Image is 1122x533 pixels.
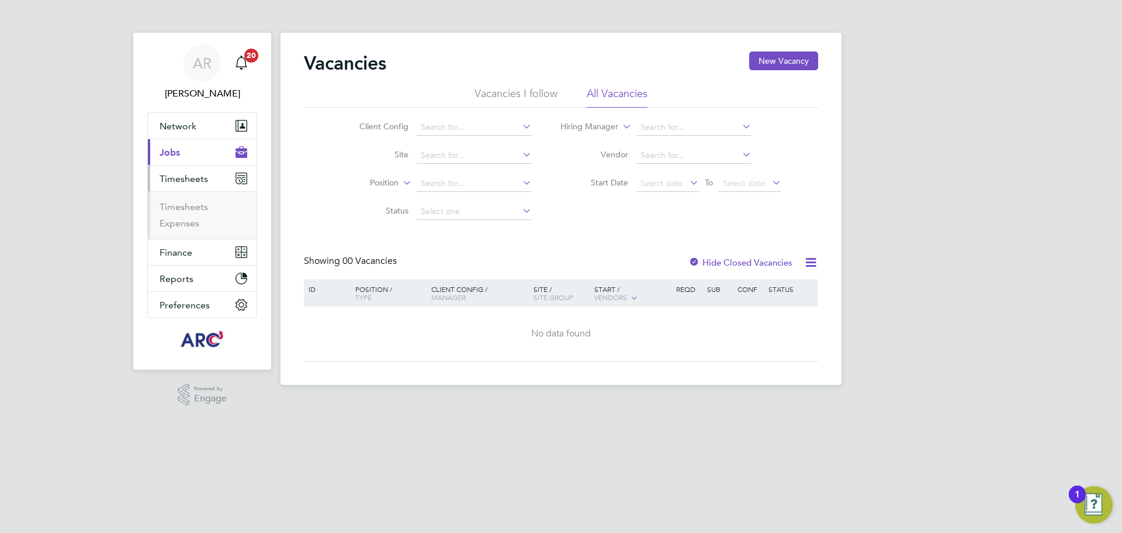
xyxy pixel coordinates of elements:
[147,330,257,349] a: Go to home page
[723,178,765,188] span: Select date
[147,44,257,101] a: AR[PERSON_NAME]
[160,201,208,212] a: Timesheets
[341,121,408,132] label: Client Config
[148,113,257,139] button: Network
[148,191,257,239] div: Timesheets
[194,394,227,404] span: Engage
[735,279,765,299] div: Conf
[587,87,647,108] li: All Vacancies
[147,87,257,101] span: Abbie Ross
[244,49,258,63] span: 20
[306,328,816,340] div: No data found
[160,247,192,258] span: Finance
[704,279,735,299] div: Sub
[347,279,428,307] div: Position /
[304,51,386,75] h2: Vacancies
[160,147,180,158] span: Jobs
[342,255,397,267] span: 00 Vacancies
[591,279,673,308] div: Start /
[160,273,193,284] span: Reports
[133,33,271,370] nav: Main navigation
[193,56,212,71] span: AR
[148,166,257,191] button: Timesheets
[417,204,532,220] input: Select one
[417,119,532,136] input: Search for...
[160,173,208,184] span: Timesheets
[636,147,752,164] input: Search for...
[531,279,592,307] div: Site /
[179,330,226,349] img: arcgroup-logo-retina.png
[766,279,816,299] div: Status
[701,175,716,190] span: To
[431,293,466,302] span: Manager
[148,239,257,265] button: Finance
[534,293,573,302] span: Site Group
[688,257,792,268] label: Hide Closed Vacancies
[160,121,196,132] span: Network
[304,255,399,267] div: Showing
[551,121,618,133] label: Hiring Manager
[640,178,683,188] span: Select date
[1075,486,1113,524] button: Open Resource Center, 1 new notification
[306,279,347,299] div: ID
[148,266,257,291] button: Reports
[194,384,227,394] span: Powered by
[148,292,257,318] button: Preferences
[1075,494,1080,510] div: 1
[561,177,628,188] label: Start Date
[160,218,199,229] a: Expenses
[341,149,408,160] label: Site
[636,119,752,136] input: Search for...
[331,177,399,189] label: Position
[160,300,210,311] span: Preferences
[428,279,531,307] div: Client Config /
[417,147,532,164] input: Search for...
[749,51,818,70] button: New Vacancy
[341,205,408,216] label: Status
[178,384,227,406] a: Powered byEngage
[594,293,627,302] span: Vendors
[355,293,372,302] span: Type
[148,139,257,165] button: Jobs
[475,87,557,108] li: Vacancies I follow
[230,44,253,82] a: 20
[561,149,628,160] label: Vendor
[417,176,532,192] input: Search for...
[673,279,704,299] div: Reqd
